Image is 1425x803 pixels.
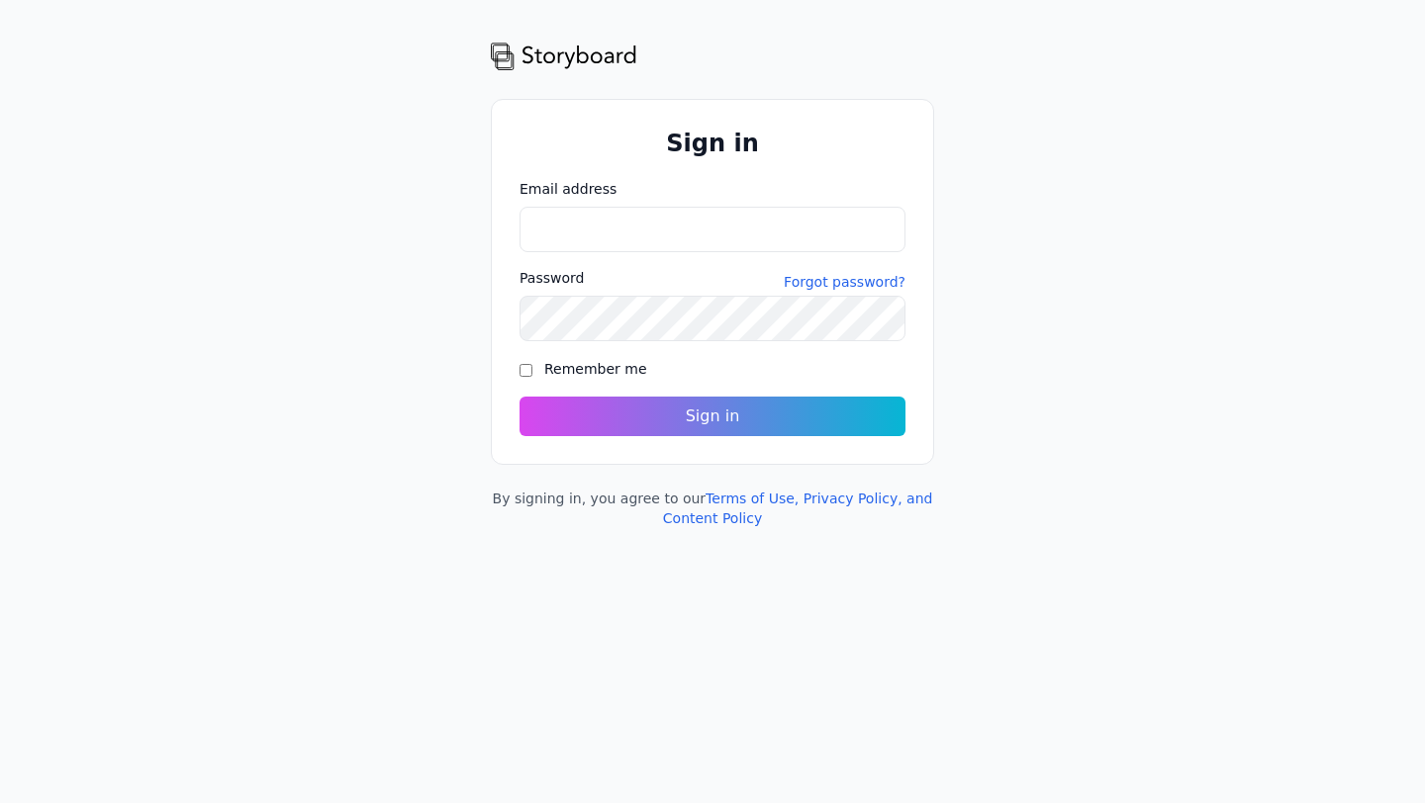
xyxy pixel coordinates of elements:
h1: Sign in [520,128,905,159]
label: Email address [520,179,905,199]
a: Terms of Use, Privacy Policy, and Content Policy [663,491,933,526]
label: Password [520,268,584,288]
div: By signing in, you agree to our [491,489,934,528]
label: Remember me [544,361,647,377]
img: storyboard [491,40,637,71]
a: Forgot password? [784,272,905,292]
button: Sign in [520,397,905,436]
